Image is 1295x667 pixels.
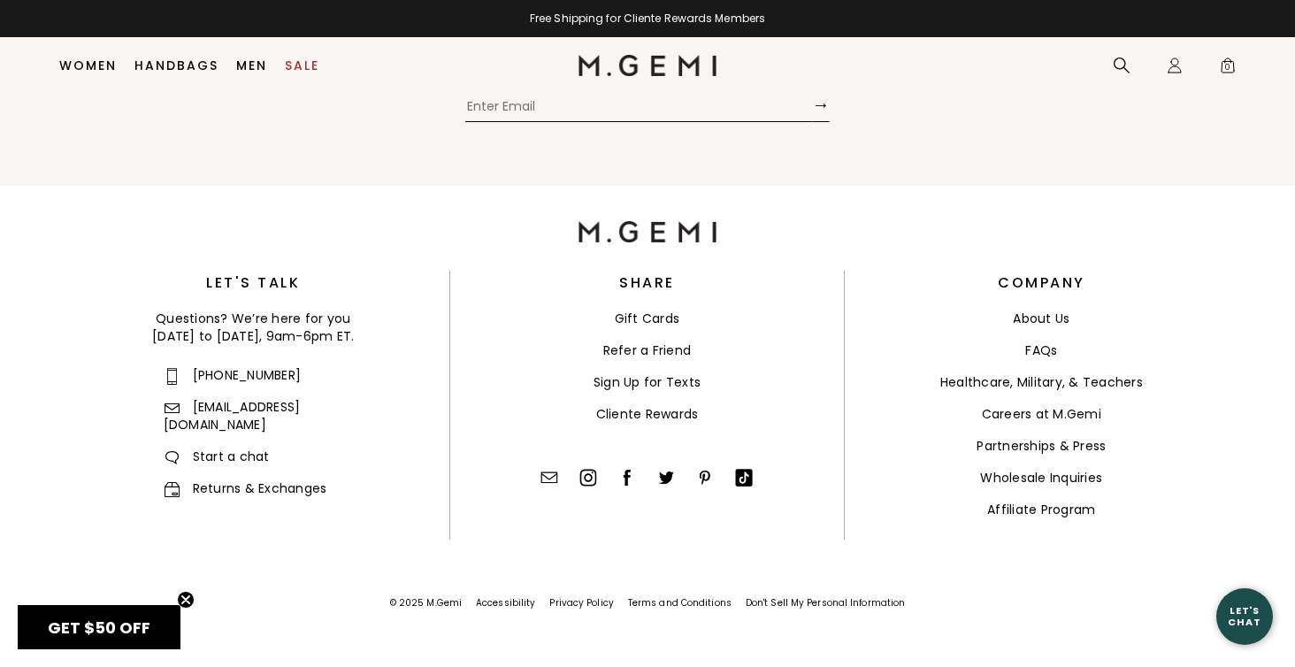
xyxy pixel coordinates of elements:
a: Contact us: email[EMAIL_ADDRESS][DOMAIN_NAME] [164,398,301,433]
a: Contact us: phone[PHONE_NUMBER] [164,366,302,384]
a: Careers at M.Gemi [982,405,1101,423]
a: Partnerships & Press [977,437,1106,455]
a: Handbags [134,58,218,73]
img: Returns and Exchanges [165,482,180,497]
img: Contact us: email [165,403,180,413]
a: Healthcare, Military, & Teachers [940,373,1143,391]
span: Start a chat [164,448,270,465]
a: Sign Up for Texts [594,373,701,391]
img: M.Gemi [579,55,717,76]
button: → [812,88,830,122]
img: Contact us: chat [165,451,179,465]
a: Refer a Friend [603,341,692,359]
h3: Let's Talk [57,278,449,288]
a: Men [236,58,267,73]
h3: Share [619,278,675,288]
a: Wholesale Inquiries [980,469,1102,487]
a: Terms and Conditions [628,596,732,609]
a: FAQs [1025,341,1057,359]
span: Accessibility [476,596,535,609]
h3: Company [998,278,1085,288]
a: About Us [1013,310,1069,327]
img: Facebook/ [618,469,636,487]
a: Sale [285,58,319,73]
span: GET $50 OFF [48,617,150,639]
div: © 2025 M.Gemi [390,596,462,611]
input: Enter Email [465,96,812,122]
a: Returns and ExchangesReturns & Exchanges [164,479,327,497]
button: Close teaser [177,591,195,609]
img: M.Gemi [579,221,717,242]
img: Contact Us [540,469,558,487]
a: Don't Sell My Personal Information [746,596,905,609]
a: Women [59,58,117,73]
a: Cliente Rewards [596,405,699,423]
img: Instagram/ [579,469,597,487]
a: Privacy Policy [549,596,613,609]
div: GET $50 OFFClose teaser [18,605,180,649]
div: Let's Chat [1216,605,1273,627]
div: Questions? We’re here for you [DATE] to [DATE], 9am-6pm ET. [57,310,449,345]
img: Pinterest/ [696,469,714,487]
img: Twitter/ [657,469,675,487]
img: TikTok/ [735,469,753,486]
a: Gift Cards [615,310,680,327]
img: Contact us: phone [167,368,177,384]
a: Affiliate Program [987,501,1095,518]
span: 0 [1219,60,1237,78]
